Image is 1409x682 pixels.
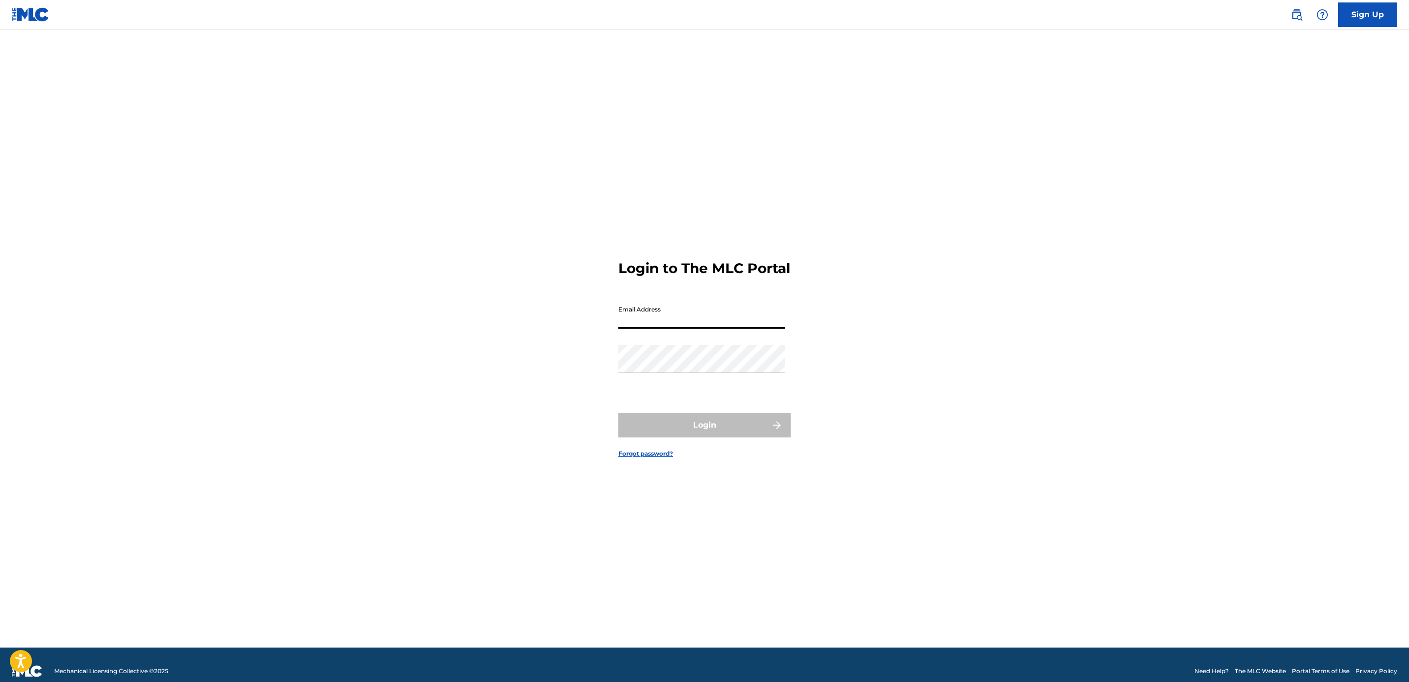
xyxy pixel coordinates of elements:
a: Public Search [1287,5,1307,25]
a: Privacy Policy [1355,667,1397,676]
a: Portal Terms of Use [1292,667,1349,676]
iframe: Chat Widget [1360,635,1409,682]
h3: Login to The MLC Portal [618,260,790,277]
a: Need Help? [1194,667,1229,676]
img: MLC Logo [12,7,50,22]
img: search [1291,9,1303,21]
span: Mechanical Licensing Collective © 2025 [54,667,168,676]
img: help [1316,9,1328,21]
a: Sign Up [1338,2,1397,27]
div: Help [1313,5,1332,25]
a: The MLC Website [1235,667,1286,676]
a: Forgot password? [618,449,673,458]
img: logo [12,665,42,677]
